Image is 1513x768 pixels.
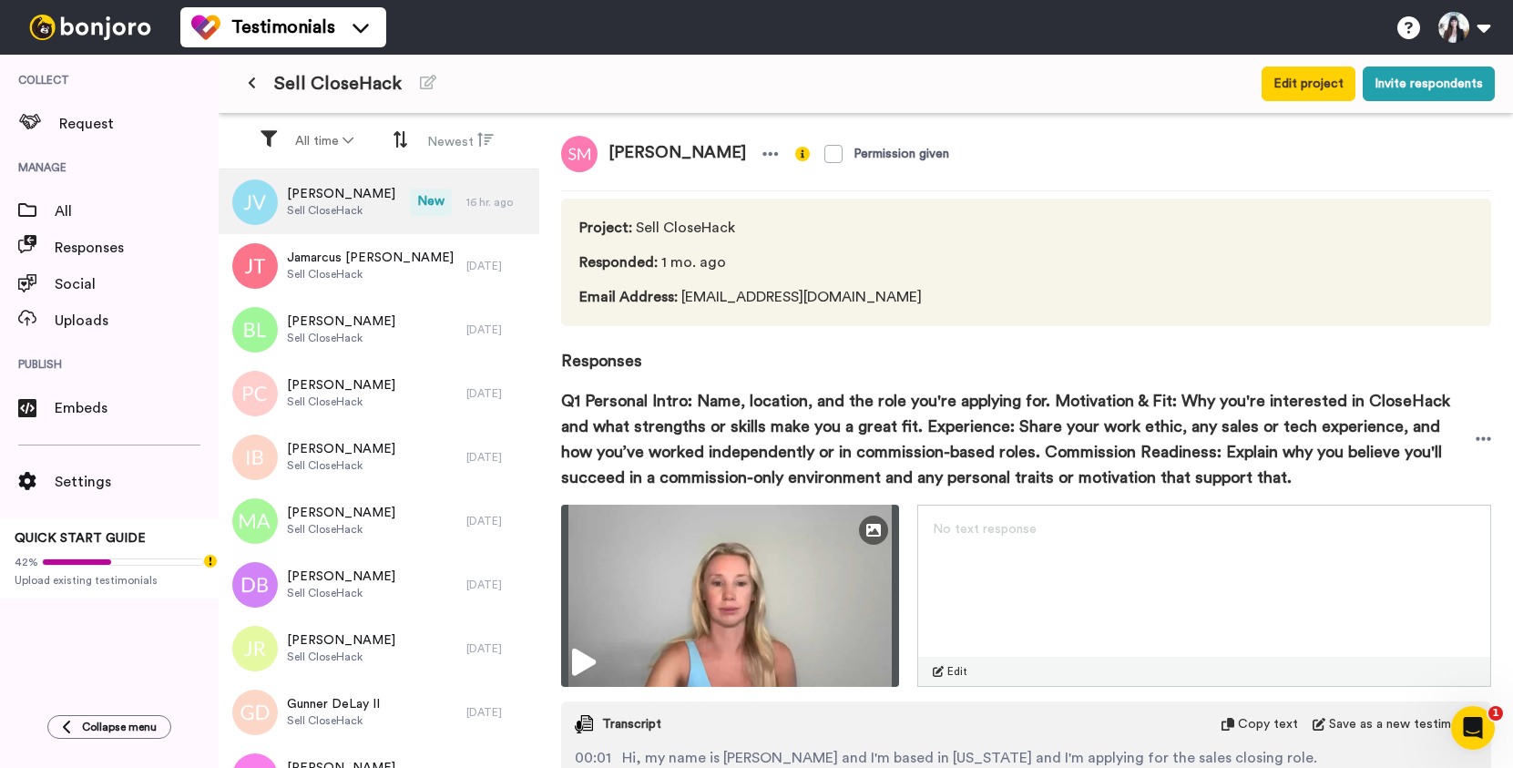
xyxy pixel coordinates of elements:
[287,185,395,203] span: [PERSON_NAME]
[59,113,219,135] span: Request
[466,259,530,273] div: [DATE]
[219,425,539,489] a: [PERSON_NAME]Sell CloseHack[DATE]
[287,586,395,600] span: Sell CloseHack
[1488,706,1503,721] span: 1
[287,203,395,218] span: Sell CloseHack
[579,290,678,304] span: Email Address :
[232,626,278,671] img: jr.png
[287,695,380,713] span: Gunner DeLay II
[933,523,1037,536] span: No text response
[219,489,539,553] a: [PERSON_NAME]Sell CloseHack[DATE]
[47,715,171,739] button: Collapse menu
[561,136,598,172] img: sm.png
[191,13,220,42] img: tm-color.svg
[287,267,454,282] span: Sell CloseHack
[219,298,539,362] a: [PERSON_NAME]Sell CloseHack[DATE]
[274,71,402,97] span: Sell CloseHack
[287,394,395,409] span: Sell CloseHack
[232,243,278,289] img: jt.png
[579,255,658,270] span: Responded :
[1451,706,1495,750] iframe: Intercom live chat
[466,578,530,592] div: [DATE]
[55,200,219,222] span: All
[947,664,967,679] span: Edit
[466,514,530,528] div: [DATE]
[232,562,278,608] img: db.png
[410,189,452,216] span: New
[82,720,157,734] span: Collapse menu
[219,553,539,617] a: [PERSON_NAME]Sell CloseHack[DATE]
[1238,715,1298,733] span: Copy text
[232,435,278,480] img: ib.png
[287,522,395,537] span: Sell CloseHack
[219,170,539,234] a: [PERSON_NAME]Sell CloseHackNew16 hr. ago
[466,195,530,210] div: 16 hr. ago
[232,690,278,735] img: gd.png
[55,397,219,419] span: Embeds
[287,440,395,458] span: [PERSON_NAME]
[466,386,530,401] div: [DATE]
[15,555,38,569] span: 42%
[1329,715,1477,733] span: Save as a new testimonial
[287,650,395,664] span: Sell CloseHack
[579,217,922,239] span: Sell CloseHack
[598,136,757,172] span: [PERSON_NAME]
[579,286,922,308] span: [EMAIL_ADDRESS][DOMAIN_NAME]
[1363,67,1495,101] button: Invite respondents
[416,124,505,159] button: Newest
[219,617,539,681] a: [PERSON_NAME]Sell CloseHack[DATE]
[575,715,593,733] img: transcript.svg
[55,471,219,493] span: Settings
[466,450,530,465] div: [DATE]
[602,715,661,733] span: Transcript
[561,388,1476,490] span: Q1 Personal Intro: Name, location, and the role you're applying for. Motivation & Fit: Why you're...
[284,125,364,158] button: All time
[561,505,899,687] img: ce2b4e8a-fad5-4db6-af1c-8ec3b6f5d5b9-thumbnail_full-1753193980.jpg
[795,147,810,161] img: info-yellow.svg
[15,573,204,588] span: Upload existing testimonials
[202,553,219,569] div: Tooltip anchor
[22,15,158,40] img: bj-logo-header-white.svg
[55,273,219,295] span: Social
[287,568,395,586] span: [PERSON_NAME]
[287,331,395,345] span: Sell CloseHack
[219,362,539,425] a: [PERSON_NAME]Sell CloseHack[DATE]
[466,641,530,656] div: [DATE]
[219,681,539,744] a: Gunner DeLay IISell CloseHack[DATE]
[466,323,530,337] div: [DATE]
[287,458,395,473] span: Sell CloseHack
[287,631,395,650] span: [PERSON_NAME]
[854,145,949,163] div: Permission given
[466,705,530,720] div: [DATE]
[232,371,278,416] img: pc.png
[287,312,395,331] span: [PERSON_NAME]
[232,179,278,225] img: jv.png
[55,237,219,259] span: Responses
[287,376,395,394] span: [PERSON_NAME]
[15,532,146,545] span: QUICK START GUIDE
[232,498,278,544] img: ma.png
[231,15,335,40] span: Testimonials
[287,504,395,522] span: [PERSON_NAME]
[55,310,219,332] span: Uploads
[287,249,454,267] span: Jamarcus [PERSON_NAME]
[219,234,539,298] a: Jamarcus [PERSON_NAME]Sell CloseHack[DATE]
[561,326,1491,374] span: Responses
[287,713,380,728] span: Sell CloseHack
[1262,67,1355,101] button: Edit project
[232,307,278,353] img: bl.png
[579,220,632,235] span: Project :
[579,251,922,273] span: 1 mo. ago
